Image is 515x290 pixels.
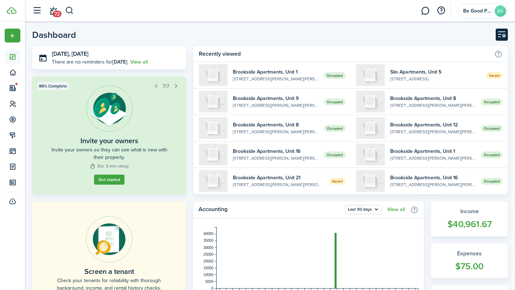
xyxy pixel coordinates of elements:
[390,147,476,155] widget-list-item-title: Brookside Apartments, Unit 1
[345,205,382,214] button: Open menu
[390,129,476,135] widget-list-item-description: [STREET_ADDRESS][PERSON_NAME][PERSON_NAME]
[233,102,318,109] widget-list-item-description: [STREET_ADDRESS][PERSON_NAME][PERSON_NAME]
[30,4,44,17] button: Open sidebar
[48,146,170,161] widget-step-description: Invite your owners so they can see what is new with their property.
[203,266,214,270] tspan: 15000
[205,280,214,284] tspan: 5000
[203,252,214,256] tspan: 25000
[390,121,476,129] widget-list-item-title: Brookside Apartments, Unit 12
[86,85,133,132] img: Owner
[5,29,20,42] button: Open menu
[324,99,345,105] span: Occupied
[463,9,492,14] span: Be Good Property Management
[438,249,501,258] widget-stats-title: Expenses
[52,58,128,66] p: There are no reminders for .
[324,125,345,132] span: Occupied
[203,239,214,242] tspan: 35000
[390,174,476,181] widget-list-item-title: Brookside Apartments, Unit 16
[90,163,129,169] widget-step-time: Est. 5 min setup
[199,170,227,192] img: 21
[438,217,501,231] widget-stats-count: $40,961.67
[438,207,501,216] widget-stats-title: Income
[151,81,161,91] button: Prev step
[65,5,74,17] button: Search
[481,99,502,105] span: Occupied
[438,260,501,273] widget-stats-count: $75.00
[112,58,127,66] b: [DATE]
[495,5,506,17] avatar-text: BG
[390,95,476,102] widget-list-item-title: Brookside Apartments, Unit 8
[84,266,134,277] home-placeholder-title: Screen a tenant
[198,205,342,214] home-widget-title: Accounting
[7,7,16,14] img: TenantCloud
[86,216,132,262] img: Online payments
[233,155,318,161] widget-list-item-description: [STREET_ADDRESS][PERSON_NAME][PERSON_NAME]
[52,50,181,59] h3: [DATE], [DATE]
[356,91,385,112] img: 8
[481,151,502,158] span: Occupied
[356,64,385,86] img: 5
[324,72,345,79] span: Occupied
[233,121,318,129] widget-list-item-title: Brookside Apartments, Unit 8
[203,246,214,250] tspan: 30000
[356,170,385,192] img: 16
[390,76,481,82] widget-list-item-description: [STREET_ADDRESS]
[435,5,447,17] button: Open resource center
[203,232,214,236] tspan: 40000
[46,2,60,20] a: Notifications
[39,83,67,89] span: 86% Complete
[163,82,169,90] span: 7/7
[199,64,227,86] img: 1
[32,30,76,39] header-page-title: Dashboard
[431,244,508,279] a: Expenses$75.00
[203,259,214,263] tspan: 20000
[233,76,318,82] widget-list-item-description: [STREET_ADDRESS][PERSON_NAME][PERSON_NAME]
[233,95,318,102] widget-list-item-title: Brookside Apartments, Unit 9
[94,175,124,185] button: Get started
[390,155,476,161] widget-list-item-description: [STREET_ADDRESS][PERSON_NAME][PERSON_NAME]
[199,50,491,58] home-widget-title: Recently viewed
[496,29,508,41] button: Customise
[329,178,345,185] span: Vacant
[390,181,476,188] widget-list-item-description: [STREET_ADDRESS][PERSON_NAME][PERSON_NAME]
[199,117,227,139] img: 8
[345,205,382,214] button: Last 30 days
[356,117,385,139] img: 12
[203,273,214,277] tspan: 10000
[390,68,481,76] widget-list-item-title: Silo Apartments, Unit 5
[233,147,318,155] widget-list-item-title: Brookside Apartments, Unit 16
[481,178,502,185] span: Occupied
[199,144,227,165] img: 16
[431,201,508,236] a: Income$40,961.67
[233,181,323,188] widget-list-item-description: [STREET_ADDRESS][PERSON_NAME][PERSON_NAME]
[486,72,502,79] span: Vacant
[481,125,502,132] span: Occupied
[387,207,405,212] a: View all
[53,11,62,17] span: 72
[130,58,148,66] a: View all
[356,144,385,165] img: 1
[199,91,227,112] img: 9
[390,102,476,109] widget-list-item-description: [STREET_ADDRESS][PERSON_NAME][PERSON_NAME]
[233,174,323,181] widget-list-item-title: Brookside Apartments, Unit 21
[171,81,181,91] button: Next step
[233,129,318,135] widget-list-item-description: [STREET_ADDRESS][PERSON_NAME][PERSON_NAME]
[418,2,432,20] a: Messaging
[324,151,345,158] span: Occupied
[233,68,318,76] widget-list-item-title: Brookside Apartments, Unit 1
[80,135,138,146] widget-step-title: Invite your owners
